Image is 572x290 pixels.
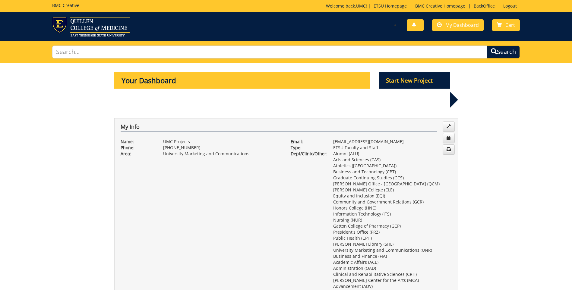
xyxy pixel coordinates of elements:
a: Start New Project [379,78,450,84]
a: Cart [492,19,520,31]
p: Public Health (CPH) [333,235,452,241]
p: University Marketing and Communications [163,151,282,157]
p: Alumni (ALU) [333,151,452,157]
p: Gatton College of Pharmacy (GCP) [333,223,452,229]
p: Arts and Sciences (CAS) [333,157,452,163]
p: ETSU Faculty and Staff [333,145,452,151]
p: Type: [291,145,324,151]
p: Business and Finance (FIA) [333,253,452,259]
p: Honors College (HNC) [333,205,452,211]
a: Change Communication Preferences [443,144,455,155]
p: Name: [121,139,154,145]
p: [PERSON_NAME] Library (SHL) [333,241,452,247]
p: Start New Project [379,72,450,89]
a: Edit Info [443,121,455,132]
p: [EMAIL_ADDRESS][DOMAIN_NAME] [333,139,452,145]
h4: My Info [121,124,437,132]
p: Dept/Clinic/Other: [291,151,324,157]
button: Search [487,46,520,58]
p: Business and Technology (CBT) [333,169,452,175]
p: Welcome back, ! | | | | [326,3,520,9]
span: Cart [505,22,515,28]
p: Academic Affairs (ACE) [333,259,452,265]
a: Change Password [443,133,455,143]
a: Logout [500,3,520,9]
p: [PERSON_NAME] Office - [GEOGRAPHIC_DATA] (QCM) [333,181,452,187]
p: Equity and Inclusion (EQI) [333,193,452,199]
p: Athletics ([GEOGRAPHIC_DATA]) [333,163,452,169]
a: ETSU Homepage [371,3,410,9]
p: University Marketing and Communications (UNR) [333,247,452,253]
p: President's Office (PRZ) [333,229,452,235]
p: Administration (OAD) [333,265,452,271]
p: [PERSON_NAME] College (CLE) [333,187,452,193]
p: Clinical and Rehabilitative Sciences (CRH) [333,271,452,277]
a: BMC Creative Homepage [412,3,468,9]
input: Search... [52,46,487,58]
p: Your Dashboard [114,72,370,89]
p: Area: [121,151,154,157]
h5: BMC Creative [52,3,79,8]
p: Nursing (NUR) [333,217,452,223]
p: Graduate Continuing Studies (GCS) [333,175,452,181]
p: [PERSON_NAME] Center for the Arts (MCA) [333,277,452,283]
img: ETSU logo [52,17,130,36]
p: Advancement (ADV) [333,283,452,289]
a: My Dashboard [432,19,484,31]
span: My Dashboard [445,22,479,28]
p: Email: [291,139,324,145]
p: UMC Projects [163,139,282,145]
a: BackOffice [471,3,498,9]
p: Information Technology (ITS) [333,211,452,217]
p: Community and Government Relations (GCR) [333,199,452,205]
a: UMC [356,3,366,9]
p: [PHONE_NUMBER] [163,145,282,151]
p: Phone: [121,145,154,151]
